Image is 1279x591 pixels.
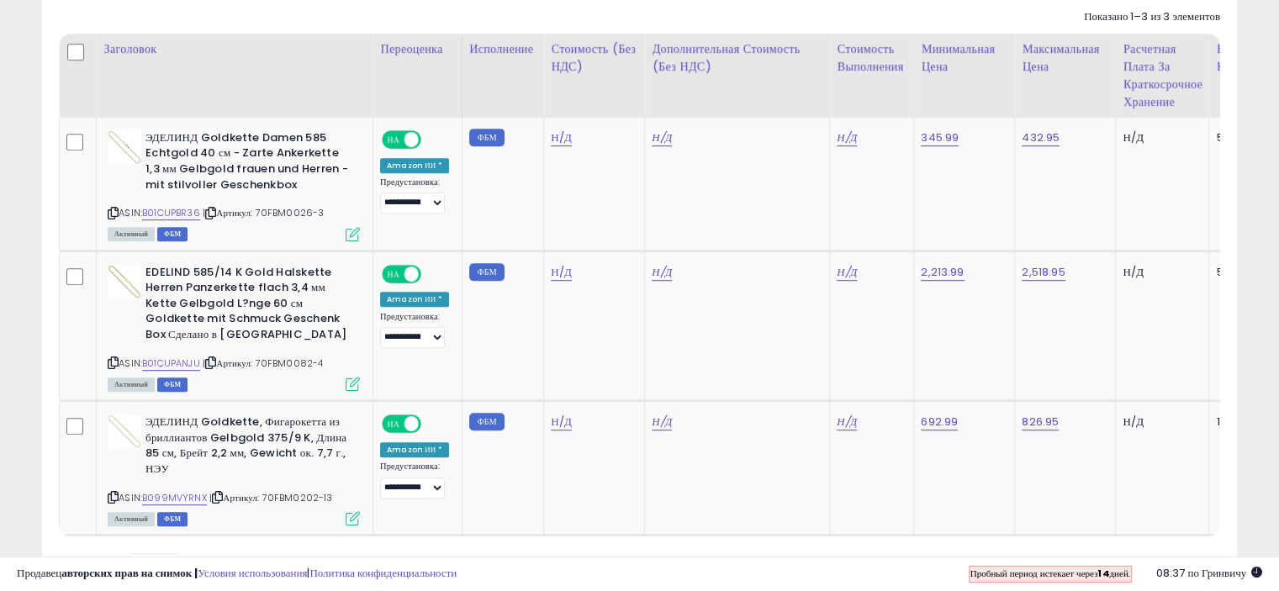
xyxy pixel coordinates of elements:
font: Активный [114,514,148,524]
font: 826.95 [1022,414,1059,430]
a: Н/Д [652,414,672,430]
font: 2,518.95 [1022,264,1065,280]
font: 2,213.99 [921,264,964,280]
font: Н/Д [652,264,672,280]
a: Н/Д [652,129,672,146]
font: Amazon ИИ * [387,445,442,455]
font: EDELIND 585/14 K Gold Halskette Herren Panzerkette flach 3,4 мм Kette Gelbgold L?nge 60 см Goldke... [145,264,346,342]
span: 2025-09-18 08:40 GMT [1156,565,1262,581]
font: ASIN: [119,356,142,370]
font: 5 [1216,264,1223,280]
a: 826.95 [1022,414,1059,430]
a: 432.95 [1022,129,1060,146]
font: Н/Д [652,414,672,430]
a: Н/Д [551,264,572,281]
font: Предустановка: [380,460,440,472]
font: Н/Д [1123,129,1144,145]
a: Н/Д [837,414,857,430]
span: Все листинги в настоящее время доступны для покупки на Amazon [108,512,155,526]
img: 31yoWeHjoiL._SL40_.jpg [108,130,141,164]
img: 41uIJLW+vGL._SL40_.jpg [108,265,141,298]
font: Предустановка: [380,310,440,323]
a: Н/Д [551,129,572,146]
font: Н/Д [1123,264,1144,280]
font: Артикул: 70FBM0082-4 [216,356,323,370]
font: Заголовок [103,40,156,57]
font: | [203,356,205,370]
a: Н/Д [837,264,857,281]
font: 692.99 [921,414,958,430]
font: 14 [1097,567,1109,580]
font: Минимальная цена [921,40,995,75]
font: Переоценка [380,40,442,57]
font: Расчетная плата за краткосрочное хранение [1123,40,1202,110]
font: Н/Д [837,414,857,430]
a: Политика конфиденциальности [309,565,457,581]
font: ASIN: [119,206,142,219]
font: ФБМ [478,415,497,428]
font: | [203,206,205,219]
font: ЭДЕЛИНД Goldkette, Фигарокетта из бриллиантов Gelbgold 375/9 K, Длина 85 см, Брейт 2,2 мм, Gewich... [145,414,346,477]
font: 08:37 по Гринвичу [1156,565,1246,581]
font: B01CUPANJU [142,356,200,370]
a: B01CUPBR36 [142,206,200,220]
font: дней. [1109,567,1129,580]
span: Все листинги в настоящее время доступны для покупки на Amazon [108,227,155,241]
font: ФБМ [164,380,181,389]
a: B01CUPANJU [142,356,200,371]
font: ФБМ [478,266,497,278]
font: Предустановка: [380,176,440,188]
img: 31QxpoaKDZL._SL40_.jpg [108,414,141,448]
font: Артикул: 70FBM0202-13 [223,491,332,504]
font: Пробный период истекает через [970,567,1098,580]
font: 5 [1216,129,1223,145]
font: Н/Д [551,264,572,280]
font: ЭДЕЛИНД Goldkette Damen 585 Echtgold 40 см - Zarte Ankerkette 1,3 мм Gelbgold frauen und Herren -... [145,129,348,193]
font: Артикул: 70FBM0026-3 [216,206,324,219]
font: B099MVYRNX [142,491,207,504]
a: Н/Д [652,264,672,281]
font: Amazon ИИ * [387,161,442,171]
font: НА [387,268,399,280]
font: Н/Д [1123,414,1144,430]
font: авторских прав на снимок | [61,565,198,581]
font: НА [387,419,399,430]
font: Показано 1–3 из 3 элементов [1084,8,1220,24]
a: Н/Д [837,129,857,146]
font: Исполнение [469,40,533,57]
span: Все листинги в настоящее время доступны для покупки на Amazon [108,377,155,392]
a: 692.99 [921,414,958,430]
font: ФБМ [164,230,181,239]
a: 2,518.95 [1022,264,1065,281]
font: ASIN: [119,491,142,504]
font: Стоимость выполнения [837,40,903,75]
a: Н/Д [551,414,572,430]
font: 11 [1216,414,1223,430]
font: | [307,565,309,581]
font: Активный [114,230,148,239]
font: Активный [114,380,148,389]
font: Дополнительная стоимость (без НДС) [652,40,800,75]
a: 345.99 [921,129,959,146]
font: Н/Д [837,264,857,280]
font: | [209,491,212,504]
font: Н/Д [551,414,572,430]
a: 2,213.99 [921,264,964,281]
a: B099MVYRNX [142,491,207,505]
font: НА [387,134,399,145]
font: Amazon ИИ * [387,294,442,304]
font: Максимальная цена [1022,40,1099,75]
font: Продавец [17,565,61,581]
a: Условия использования [198,565,307,581]
font: ФБМ [478,131,497,144]
font: Стоимость (без НДС) [551,40,636,75]
font: ФБМ [164,514,181,524]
